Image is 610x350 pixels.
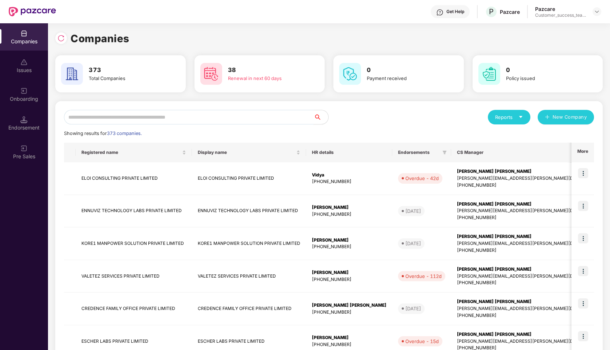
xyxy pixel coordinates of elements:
span: Endorsements [398,150,440,155]
div: [PHONE_NUMBER] [457,312,604,319]
img: svg+xml;base64,PHN2ZyB4bWxucz0iaHR0cDovL3d3dy53My5vcmcvMjAwMC9zdmciIHdpZHRoPSI2MCIgaGVpZ2h0PSI2MC... [339,63,361,85]
td: KORE1 MANPOWER SOLUTION PRIVATE LIMITED [76,227,192,260]
div: Policy issued [506,75,583,82]
span: 373 companies. [107,131,142,136]
th: HR details [306,143,392,162]
div: Reports [495,114,523,121]
div: Pazcare [500,8,520,15]
img: icon [578,201,588,211]
div: [DATE] [405,305,421,312]
div: Total Companies [89,75,166,82]
div: Overdue - 112d [405,273,442,280]
h3: 38 [228,65,305,75]
td: CREDENCE FAMILY OFFICE PRIVATE LIMITED [76,293,192,325]
div: [PERSON_NAME] [312,269,386,276]
div: Overdue - 42d [405,175,439,182]
td: VALETEZ SERVICES PRIVATE LIMITED [76,260,192,293]
img: svg+xml;base64,PHN2ZyB3aWR0aD0iMjAiIGhlaWdodD0iMjAiIHZpZXdCb3g9IjAgMCAyMCAyMCIgZmlsbD0ibm9uZSIgeG... [20,145,28,152]
span: New Company [553,114,587,121]
div: [PHONE_NUMBER] [312,309,386,316]
th: Registered name [76,143,192,162]
button: search [313,110,329,124]
div: [PERSON_NAME] [312,334,386,341]
img: svg+xml;base64,PHN2ZyBpZD0iRHJvcGRvd24tMzJ4MzIiIHhtbG5zPSJodHRwOi8vd3d3LnczLm9yZy8yMDAwL3N2ZyIgd2... [594,9,600,15]
img: icon [578,298,588,309]
div: [PERSON_NAME] [312,237,386,244]
div: [DATE] [405,240,421,247]
div: [PERSON_NAME][EMAIL_ADDRESS][PERSON_NAME][DOMAIN_NAME] [457,305,604,312]
img: svg+xml;base64,PHN2ZyBpZD0iQ29tcGFuaWVzIiB4bWxucz0iaHR0cDovL3d3dy53My5vcmcvMjAwMC9zdmciIHdpZHRoPS... [20,30,28,37]
div: [PHONE_NUMBER] [457,247,604,254]
div: [PERSON_NAME] [PERSON_NAME] [457,298,604,305]
div: [PHONE_NUMBER] [312,178,386,185]
span: P [489,7,494,16]
img: svg+xml;base64,PHN2ZyBpZD0iUmVsb2FkLTMyeDMyIiB4bWxucz0iaHR0cDovL3d3dy53My5vcmcvMjAwMC9zdmciIHdpZH... [57,35,65,42]
img: New Pazcare Logo [9,7,56,16]
span: caret-down [518,115,523,119]
span: plus [545,115,550,120]
img: svg+xml;base64,PHN2ZyB3aWR0aD0iMTQuNSIgaGVpZ2h0PSIxNC41IiB2aWV3Qm94PSIwIDAgMTYgMTYiIGZpbGw9Im5vbm... [20,116,28,123]
img: svg+xml;base64,PHN2ZyB4bWxucz0iaHR0cDovL3d3dy53My5vcmcvMjAwMC9zdmciIHdpZHRoPSI2MCIgaGVpZ2h0PSI2MC... [61,63,83,85]
div: Vidya [312,172,386,179]
img: icon [578,168,588,178]
h3: 373 [89,65,166,75]
img: svg+xml;base64,PHN2ZyBpZD0iSGVscC0zMngzMiIgeG1sbnM9Imh0dHA6Ly93d3cudzMub3JnLzIwMDAvc3ZnIiB3aWR0aD... [436,9,444,16]
div: [PHONE_NUMBER] [312,243,386,250]
div: Payment received [367,75,444,82]
div: Pazcare [535,5,586,12]
div: [PERSON_NAME] [312,204,386,211]
td: KORE1 MANPOWER SOLUTION PRIVATE LIMITED [192,227,306,260]
div: [PERSON_NAME] [PERSON_NAME] [457,233,604,240]
div: [PHONE_NUMBER] [312,341,386,348]
img: icon [578,331,588,341]
span: Display name [198,150,295,155]
h3: 0 [367,65,444,75]
div: [PHONE_NUMBER] [457,182,604,189]
div: [PERSON_NAME] [PERSON_NAME] [457,266,604,273]
td: ENNUVIZ TECHNOLOGY LABS PRIVATE LIMITED [192,195,306,228]
div: [PERSON_NAME][EMAIL_ADDRESS][PERSON_NAME][DOMAIN_NAME] [457,175,604,182]
div: [PHONE_NUMBER] [312,276,386,283]
th: More [571,143,594,162]
div: [PERSON_NAME][EMAIL_ADDRESS][PERSON_NAME][DOMAIN_NAME] [457,338,604,345]
div: Customer_success_team_lead [535,12,586,18]
div: [PERSON_NAME][EMAIL_ADDRESS][PERSON_NAME][DOMAIN_NAME] [457,240,604,247]
div: [PHONE_NUMBER] [457,279,604,286]
div: [DATE] [405,207,421,215]
span: search [313,114,328,120]
div: [PERSON_NAME] [PERSON_NAME] [457,331,604,338]
span: filter [442,150,447,155]
th: Display name [192,143,306,162]
div: [PERSON_NAME] [PERSON_NAME] [457,168,604,175]
div: [PHONE_NUMBER] [457,214,604,221]
button: plusNew Company [538,110,594,124]
span: filter [441,148,448,157]
img: svg+xml;base64,PHN2ZyB4bWxucz0iaHR0cDovL3d3dy53My5vcmcvMjAwMC9zdmciIHdpZHRoPSI2MCIgaGVpZ2h0PSI2MC... [478,63,500,85]
div: Get Help [446,9,464,15]
td: ELOI CONSULTING PRIVATE LIMITED [76,162,192,195]
img: icon [578,266,588,276]
img: icon [578,233,588,243]
td: CREDENCE FAMILY OFFICE PRIVATE LIMITED [192,293,306,325]
div: Overdue - 15d [405,338,439,345]
h1: Companies [71,31,129,47]
span: Showing results for [64,131,142,136]
img: svg+xml;base64,PHN2ZyB3aWR0aD0iMjAiIGhlaWdodD0iMjAiIHZpZXdCb3g9IjAgMCAyMCAyMCIgZmlsbD0ibm9uZSIgeG... [20,87,28,95]
div: [PHONE_NUMBER] [312,211,386,218]
span: CS Manager [457,150,598,155]
span: Registered name [81,150,181,155]
td: ELOI CONSULTING PRIVATE LIMITED [192,162,306,195]
img: svg+xml;base64,PHN2ZyBpZD0iSXNzdWVzX2Rpc2FibGVkIiB4bWxucz0iaHR0cDovL3d3dy53My5vcmcvMjAwMC9zdmciIH... [20,59,28,66]
td: VALETEZ SERVICES PRIVATE LIMITED [192,260,306,293]
div: [PERSON_NAME] [PERSON_NAME] [457,201,604,208]
h3: 0 [506,65,583,75]
div: [PERSON_NAME][EMAIL_ADDRESS][PERSON_NAME][DOMAIN_NAME] [457,273,604,280]
td: ENNUVIZ TECHNOLOGY LABS PRIVATE LIMITED [76,195,192,228]
div: [PERSON_NAME][EMAIL_ADDRESS][PERSON_NAME][DOMAIN_NAME] [457,207,604,214]
img: svg+xml;base64,PHN2ZyB4bWxucz0iaHR0cDovL3d3dy53My5vcmcvMjAwMC9zdmciIHdpZHRoPSI2MCIgaGVpZ2h0PSI2MC... [200,63,222,85]
div: Renewal in next 60 days [228,75,305,82]
div: [PERSON_NAME] [PERSON_NAME] [312,302,386,309]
